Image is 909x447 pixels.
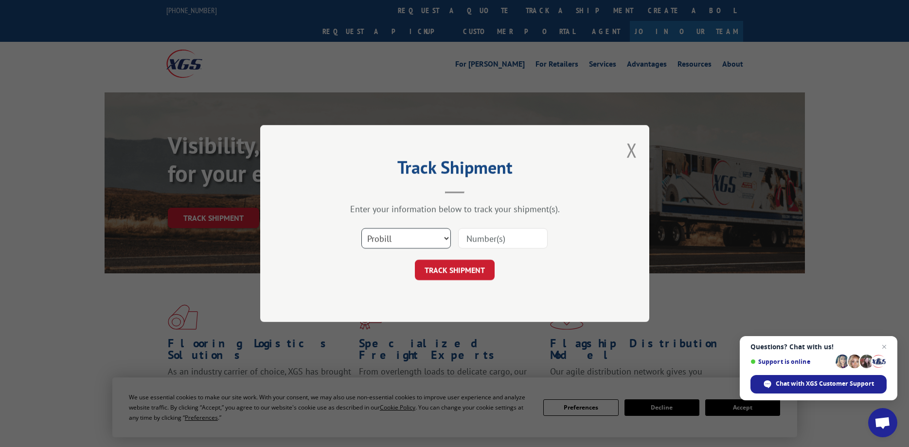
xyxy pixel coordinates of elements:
[750,343,887,351] span: Questions? Chat with us!
[626,137,637,163] button: Close modal
[309,161,601,179] h2: Track Shipment
[415,260,495,280] button: TRACK SHIPMENT
[458,228,548,249] input: Number(s)
[776,379,874,388] span: Chat with XGS Customer Support
[750,358,832,365] span: Support is online
[878,341,890,353] span: Close chat
[309,203,601,215] div: Enter your information below to track your shipment(s).
[750,375,887,393] div: Chat with XGS Customer Support
[868,408,897,437] div: Open chat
